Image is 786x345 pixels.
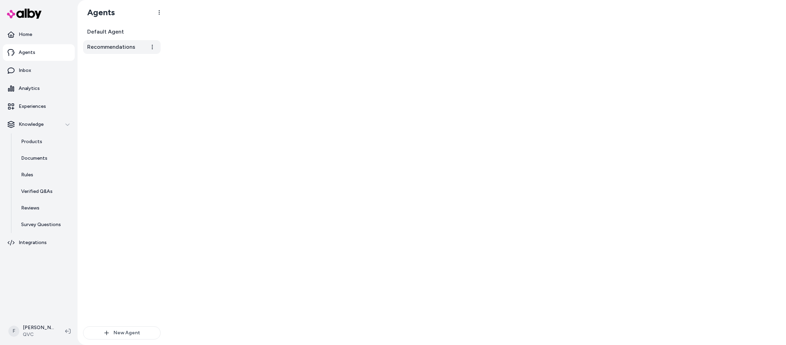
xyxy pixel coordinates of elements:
[23,331,54,338] span: QVC
[83,40,161,54] a: Recommendations
[19,103,46,110] p: Experiences
[19,85,40,92] p: Analytics
[14,183,75,200] a: Verified Q&As
[19,67,31,74] p: Inbox
[3,98,75,115] a: Experiences
[23,324,54,331] p: [PERSON_NAME]
[3,62,75,79] a: Inbox
[14,150,75,167] a: Documents
[3,44,75,61] a: Agents
[8,326,19,337] span: F
[7,9,42,19] img: alby Logo
[3,80,75,97] a: Analytics
[14,133,75,150] a: Products
[21,221,61,228] p: Survey Questions
[21,155,47,162] p: Documents
[87,28,124,36] span: Default Agent
[3,234,75,251] a: Integrations
[4,320,60,342] button: F[PERSON_NAME]QVC
[19,239,47,246] p: Integrations
[83,25,161,39] a: Default Agent
[21,205,39,212] p: Reviews
[83,326,161,339] button: New Agent
[19,121,44,128] p: Knowledge
[3,116,75,133] button: Knowledge
[87,43,135,51] span: Recommendations
[21,138,42,145] p: Products
[82,7,115,18] h1: Agents
[14,216,75,233] a: Survey Questions
[19,49,35,56] p: Agents
[14,167,75,183] a: Rules
[19,31,32,38] p: Home
[3,26,75,43] a: Home
[21,171,33,178] p: Rules
[21,188,53,195] p: Verified Q&As
[14,200,75,216] a: Reviews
